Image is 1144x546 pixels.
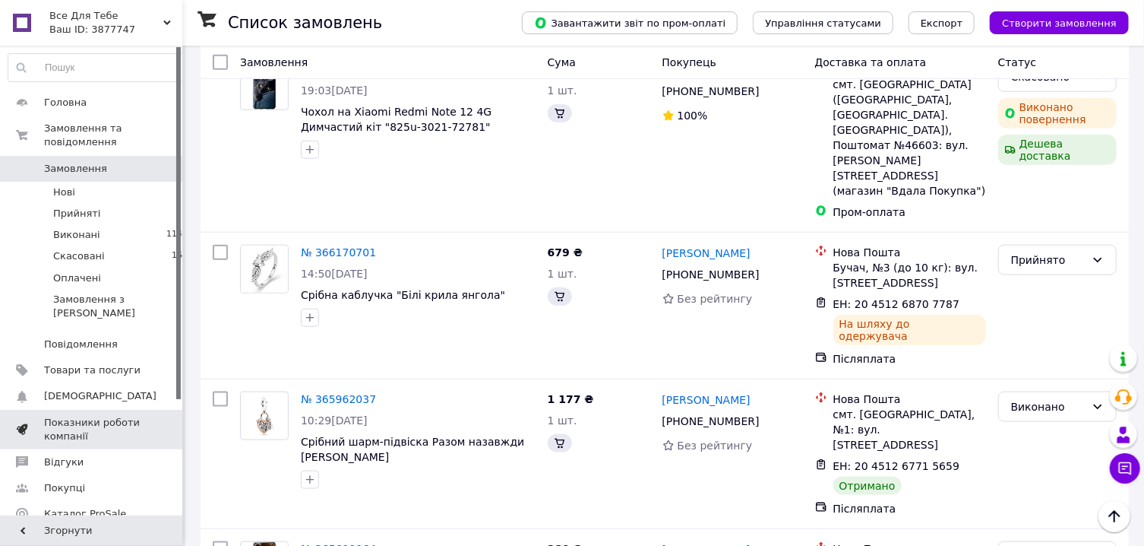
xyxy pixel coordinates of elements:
span: 1 шт. [548,414,577,427]
span: Без рейтингу [678,440,753,452]
div: смт. [GEOGRAPHIC_DATA] ([GEOGRAPHIC_DATA], [GEOGRAPHIC_DATA]. [GEOGRAPHIC_DATA]), Поштомат №46603... [833,77,986,198]
div: Виконано повернення [998,98,1117,129]
img: Фото товару [241,246,288,293]
div: Нова Пошта [833,245,986,260]
div: На шляху до одержувача [833,315,986,345]
span: Оплачені [53,271,101,285]
button: Завантажити звіт по пром-оплаті [522,11,738,34]
button: Управління статусами [753,11,893,34]
span: 1 177 ₴ [548,393,594,405]
div: Післяплата [833,351,986,367]
span: 14:50[DATE] [301,268,368,280]
button: Чат з покупцем [1110,453,1140,484]
a: Фото товару [240,392,289,440]
span: Покупець [662,56,716,68]
div: Прийнято [1011,252,1086,268]
a: Чохол на Xiaomi Redmi Note 12 4G Димчастий кіт "825u-3021-72781" [301,106,491,133]
span: 679 ₴ [548,246,583,259]
span: Повідомлення [44,338,118,351]
span: Доставка та оплата [815,56,927,68]
span: Товари та послуги [44,363,141,377]
span: Експорт [921,17,963,29]
span: Скасовані [53,249,105,263]
span: Головна [44,96,87,110]
div: Бучач, №3 (до 10 кг): вул. [STREET_ADDRESS] [833,260,986,290]
a: Створити замовлення [975,16,1129,28]
span: [DEMOGRAPHIC_DATA] [44,389,156,403]
span: [PHONE_NUMBER] [662,85,760,97]
div: смт. [GEOGRAPHIC_DATA], №1: вул. [STREET_ADDRESS] [833,407,986,452]
a: № 366170701 [301,246,376,259]
button: Створити замовлення [990,11,1129,34]
span: Каталог ProSale [44,507,126,521]
span: ЕН: 20 4512 6771 5659 [833,460,960,472]
a: [PERSON_NAME] [662,392,751,408]
div: Виконано [1011,398,1086,415]
h1: Список замовлень [228,14,382,32]
span: 10:29[DATE] [301,414,368,427]
span: Нові [53,186,75,199]
a: Фото товару [240,62,289,110]
span: 1 шт. [548,268,577,280]
span: Відгуки [44,456,84,469]
span: Cума [548,56,576,68]
a: № 365962037 [301,393,376,405]
a: Срібна каблучка "Білі крила янгола" [301,289,505,301]
span: Замовлення з [PERSON_NAME] [53,293,182,320]
img: Фото товару [253,62,275,110]
span: Замовлення [240,56,308,68]
div: Післяплата [833,501,986,516]
span: [PHONE_NUMBER] [662,268,760,281]
span: Без рейтингу [678,293,753,305]
a: [PERSON_NAME] [662,246,751,261]
span: 19:03[DATE] [301,84,368,97]
span: Статус [998,56,1037,68]
div: Дешева доставка [998,135,1117,165]
span: Все Для Тебе [49,9,163,23]
span: 1 шт. [548,84,577,97]
button: Експорт [909,11,975,34]
span: Завантажити звіт по пром-оплаті [534,16,725,30]
div: Пром-оплата [833,205,986,220]
div: Отримано [833,477,902,495]
span: 1146 [166,228,188,242]
span: 100% [678,110,708,122]
span: Прийняті [53,207,100,221]
a: Фото товару [240,245,289,294]
div: Нова Пошта [833,392,986,407]
img: Фото товару [241,392,288,440]
span: Показники роботи компанії [44,416,141,443]
span: Замовлення [44,162,107,176]
span: Виконані [53,228,100,242]
span: Покупці [44,481,85,495]
input: Пошук [8,54,188,81]
span: Замовлення та повідомлення [44,122,182,149]
span: Створити замовлення [1002,17,1117,29]
div: Ваш ID: 3877747 [49,23,182,37]
span: Управління статусами [765,17,881,29]
a: Срібний шарм-підвіска Разом назавжди [PERSON_NAME] [301,436,524,463]
span: [PHONE_NUMBER] [662,415,760,427]
span: 164 [172,249,188,263]
span: ЕН: 20 4512 6870 7787 [833,298,960,310]
button: Наверх [1098,500,1130,532]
